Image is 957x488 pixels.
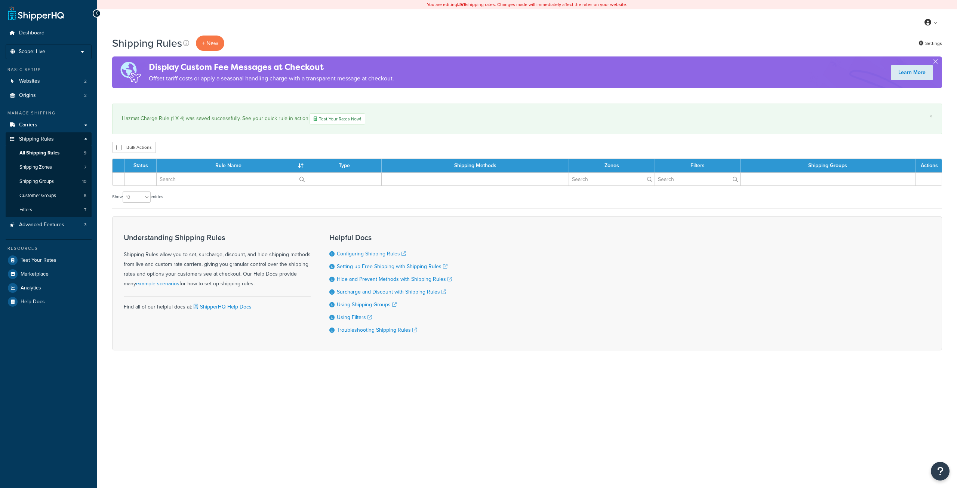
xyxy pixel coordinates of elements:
input: Search [569,173,655,185]
a: Setting up Free Shipping with Shipping Rules [337,263,447,270]
th: Status [125,159,157,172]
a: All Shipping Rules 9 [6,146,92,160]
li: Shipping Groups [6,175,92,188]
span: Advanced Features [19,222,64,228]
th: Actions [916,159,942,172]
a: Origins 2 [6,89,92,102]
li: Origins [6,89,92,102]
a: Test Your Rates Now! [310,113,365,125]
div: Hazmat Charge Rule (1 X 4) was saved successfully. See your quick rule in action [122,113,932,125]
a: Learn More [891,65,933,80]
a: Analytics [6,281,92,295]
th: Rule Name [157,159,307,172]
a: Dashboard [6,26,92,40]
div: Manage Shipping [6,110,92,116]
span: 6 [84,193,86,199]
li: All Shipping Rules [6,146,92,160]
span: 7 [84,164,86,171]
label: Show entries [112,191,163,203]
h1: Shipping Rules [112,36,182,50]
span: Origins [19,92,36,99]
a: × [929,113,932,119]
div: Find all of our helpful docs at: [124,296,311,312]
a: Settings [918,38,942,49]
span: Shipping Rules [19,136,54,142]
th: Shipping Groups [741,159,916,172]
button: Open Resource Center [931,462,950,481]
a: Shipping Zones 7 [6,160,92,174]
th: Zones [569,159,655,172]
a: Marketplace [6,267,92,281]
a: Advanced Features 3 [6,218,92,232]
div: Resources [6,245,92,252]
span: 3 [84,222,87,228]
span: 2 [84,92,87,99]
span: Analytics [21,285,41,291]
li: Advanced Features [6,218,92,232]
a: Hide and Prevent Methods with Shipping Rules [337,275,452,283]
input: Search [655,173,740,185]
li: Websites [6,74,92,88]
a: ShipperHQ Home [8,6,64,21]
th: Shipping Methods [382,159,569,172]
span: Marketplace [21,271,49,277]
p: Offset tariff costs or apply a seasonal handling charge with a transparent message at checkout. [149,73,394,84]
span: 10 [82,178,86,185]
img: duties-banner-06bc72dcb5fe05cb3f9472aba00be2ae8eb53ab6f0d8bb03d382ba314ac3c341.png [112,56,149,88]
span: 9 [84,150,86,156]
span: Test Your Rates [21,257,56,264]
a: example scenarios [136,280,179,288]
a: Filters 7 [6,203,92,217]
th: Type [307,159,382,172]
a: Surcharge and Discount with Shipping Rules [337,288,446,296]
li: Shipping Rules [6,132,92,218]
span: Help Docs [21,299,45,305]
span: Filters [19,207,32,213]
p: + New [196,36,224,51]
h4: Display Custom Fee Messages at Checkout [149,61,394,73]
a: Test Your Rates [6,254,92,267]
span: Shipping Groups [19,178,54,185]
span: Scope: Live [19,49,45,55]
span: 2 [84,78,87,85]
li: Filters [6,203,92,217]
h3: Understanding Shipping Rules [124,233,311,242]
a: Using Shipping Groups [337,301,397,309]
select: Showentries [123,191,151,203]
span: Shipping Zones [19,164,52,171]
input: Search [157,173,307,185]
span: Dashboard [19,30,44,36]
a: Help Docs [6,295,92,309]
a: Websites 2 [6,74,92,88]
span: Websites [19,78,40,85]
span: Carriers [19,122,37,128]
a: Shipping Rules [6,132,92,146]
div: Shipping Rules allow you to set, surcharge, discount, and hide shipping methods from live and cus... [124,233,311,289]
a: ShipperHQ Help Docs [192,303,252,311]
span: All Shipping Rules [19,150,59,156]
th: Filters [655,159,741,172]
li: Shipping Zones [6,160,92,174]
h3: Helpful Docs [329,233,452,242]
a: Customer Groups 6 [6,189,92,203]
a: Troubleshooting Shipping Rules [337,326,417,334]
div: Basic Setup [6,67,92,73]
li: Customer Groups [6,189,92,203]
a: Carriers [6,118,92,132]
span: 7 [84,207,86,213]
a: Using Filters [337,313,372,321]
button: Bulk Actions [112,142,156,153]
b: LIVE [457,1,466,8]
a: Configuring Shipping Rules [337,250,406,258]
a: Shipping Groups 10 [6,175,92,188]
span: Customer Groups [19,193,56,199]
